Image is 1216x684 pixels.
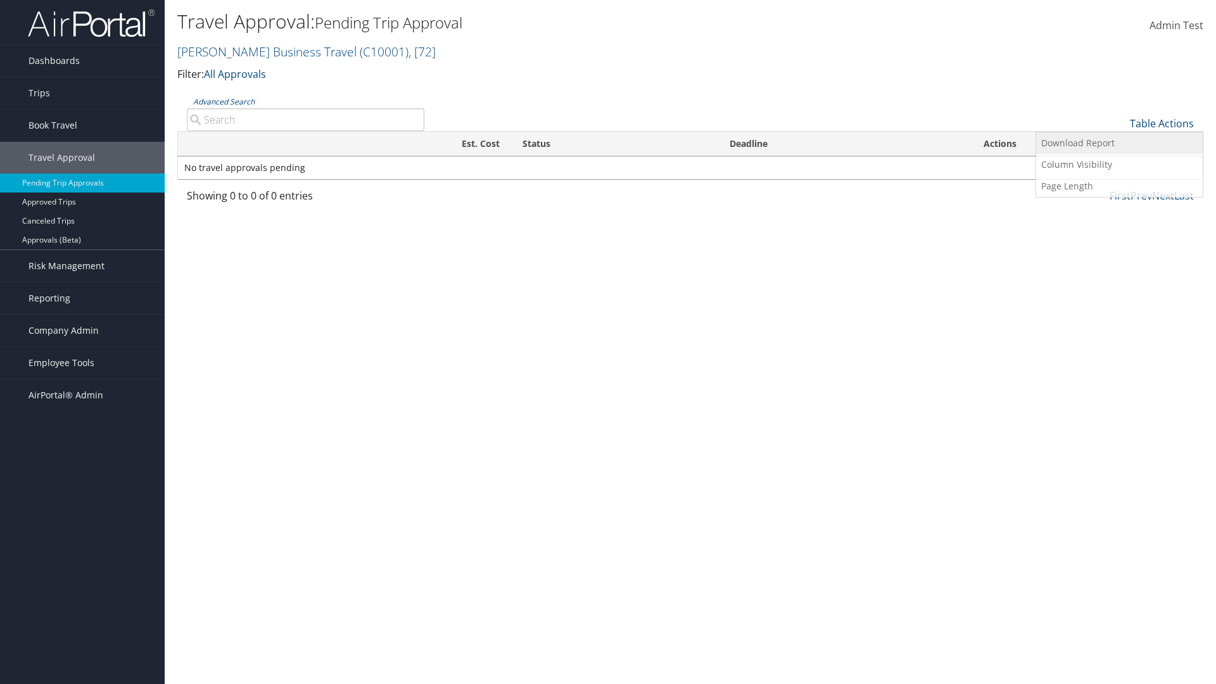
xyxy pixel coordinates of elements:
[28,110,77,141] span: Book Travel
[28,77,50,109] span: Trips
[28,379,103,411] span: AirPortal® Admin
[28,142,95,174] span: Travel Approval
[28,315,99,346] span: Company Admin
[28,250,104,282] span: Risk Management
[28,45,80,77] span: Dashboards
[1036,175,1203,197] a: Page Length
[1036,154,1203,175] a: Column Visibility
[1036,132,1203,154] a: Download Report
[28,347,94,379] span: Employee Tools
[28,8,155,38] img: airportal-logo.png
[28,282,70,314] span: Reporting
